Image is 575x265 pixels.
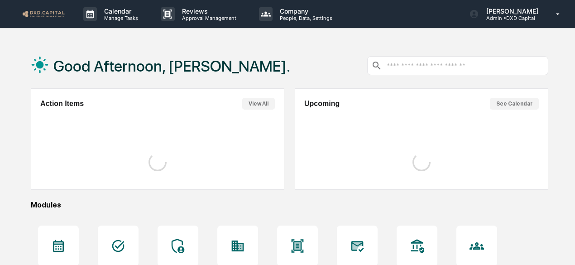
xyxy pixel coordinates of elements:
h2: Upcoming [304,100,340,108]
p: Calendar [97,7,143,15]
p: Company [273,7,337,15]
p: Reviews [175,7,241,15]
h1: Good Afternoon, [PERSON_NAME]. [53,57,290,75]
p: Admin • DXD Capital [479,15,543,21]
button: See Calendar [490,98,539,110]
p: Manage Tasks [97,15,143,21]
p: [PERSON_NAME] [479,7,543,15]
div: Modules [31,201,548,209]
p: Approval Management [175,15,241,21]
img: logo [22,10,65,18]
h2: Action Items [40,100,84,108]
p: People, Data, Settings [273,15,337,21]
button: View All [242,98,275,110]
